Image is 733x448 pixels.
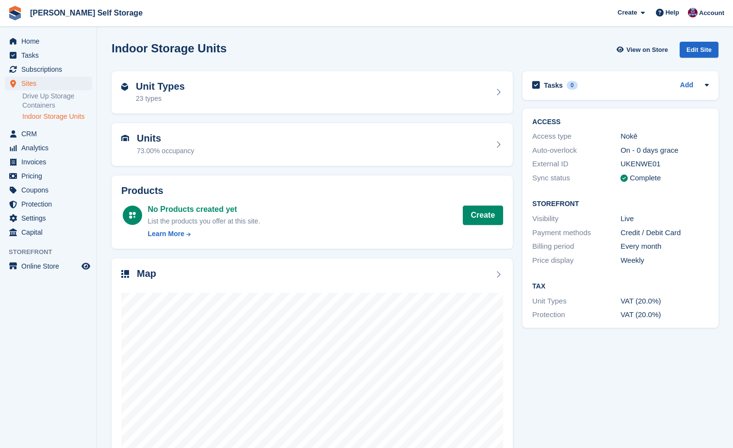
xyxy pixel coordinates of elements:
img: stora-icon-8386f47178a22dfd0bd8f6a31ec36ba5ce8667c1dd55bd0f319d3a0aa187defe.svg [8,6,22,20]
img: unit-type-icn-2b2737a686de81e16bb02015468b77c625bbabd49415b5ef34ead5e3b44a266d.svg [121,83,128,91]
span: Invoices [21,155,80,169]
span: Tasks [21,48,80,62]
a: Edit Site [680,42,718,62]
span: Storefront [9,247,97,257]
div: Access type [532,131,620,142]
a: menu [5,77,92,90]
span: Home [21,34,80,48]
div: Learn More [148,229,184,239]
h2: Tasks [544,81,563,90]
div: Price display [532,255,620,266]
h2: Storefront [532,200,709,208]
img: Tracy Bailey [688,8,698,17]
a: [PERSON_NAME] Self Storage [26,5,147,21]
a: menu [5,211,92,225]
h2: Products [121,185,503,196]
span: Capital [21,225,80,239]
span: Online Store [21,259,80,273]
span: Coupons [21,183,80,197]
a: menu [5,197,92,211]
a: menu [5,48,92,62]
span: Settings [21,211,80,225]
div: On - 0 days grace [620,145,709,156]
div: Sync status [532,173,620,184]
h2: Indoor Storage Units [112,42,227,55]
div: Auto-overlock [532,145,620,156]
div: Unit Types [532,296,620,307]
span: List the products you offer at this site. [148,217,261,225]
div: 73.00% occupancy [137,146,194,156]
h2: Unit Types [136,81,185,92]
div: 0 [567,81,578,90]
a: Indoor Storage Units [22,112,92,121]
div: Visibility [532,213,620,224]
a: menu [5,169,92,183]
span: Account [699,8,724,18]
a: menu [5,259,92,273]
a: Create [463,206,504,225]
a: Units 73.00% occupancy [112,123,513,166]
div: Edit Site [680,42,718,58]
a: Drive Up Storage Containers [22,92,92,110]
div: Nokē [620,131,709,142]
span: CRM [21,127,80,141]
div: No Products created yet [148,204,261,215]
h2: Units [137,133,194,144]
div: Weekly [620,255,709,266]
a: Add [680,80,693,91]
span: Pricing [21,169,80,183]
span: Subscriptions [21,63,80,76]
a: menu [5,127,92,141]
a: menu [5,34,92,48]
span: Analytics [21,141,80,155]
h2: Map [137,268,156,279]
h2: Tax [532,283,709,290]
span: Help [666,8,679,17]
img: map-icn-33ee37083ee616e46c38cad1a60f524a97daa1e2b2c8c0bc3eb3415660979fc1.svg [121,270,129,278]
div: Every month [620,241,709,252]
a: menu [5,225,92,239]
span: Protection [21,197,80,211]
img: custom-product-icn-white-7c27a13f52cf5f2f504a55ee73a895a1f82ff5669d69490e13668eaf7ade3bb5.svg [129,211,136,219]
a: menu [5,155,92,169]
div: Live [620,213,709,224]
div: Protection [532,309,620,320]
a: Unit Types 23 types [112,71,513,114]
h2: ACCESS [532,118,709,126]
div: 23 types [136,94,185,104]
div: Credit / Debit Card [620,227,709,239]
div: VAT (20.0%) [620,309,709,320]
div: VAT (20.0%) [620,296,709,307]
div: External ID [532,159,620,170]
a: menu [5,63,92,76]
div: Complete [630,173,661,184]
div: UKENWE01 [620,159,709,170]
a: menu [5,141,92,155]
div: Billing period [532,241,620,252]
a: menu [5,183,92,197]
img: unit-icn-7be61d7bf1b0ce9d3e12c5938cc71ed9869f7b940bace4675aadf7bd6d80202e.svg [121,135,129,142]
a: Preview store [80,260,92,272]
span: Sites [21,77,80,90]
a: Learn More [148,229,261,239]
span: View on Store [626,45,668,55]
a: View on Store [615,42,672,58]
div: Payment methods [532,227,620,239]
span: Create [618,8,637,17]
